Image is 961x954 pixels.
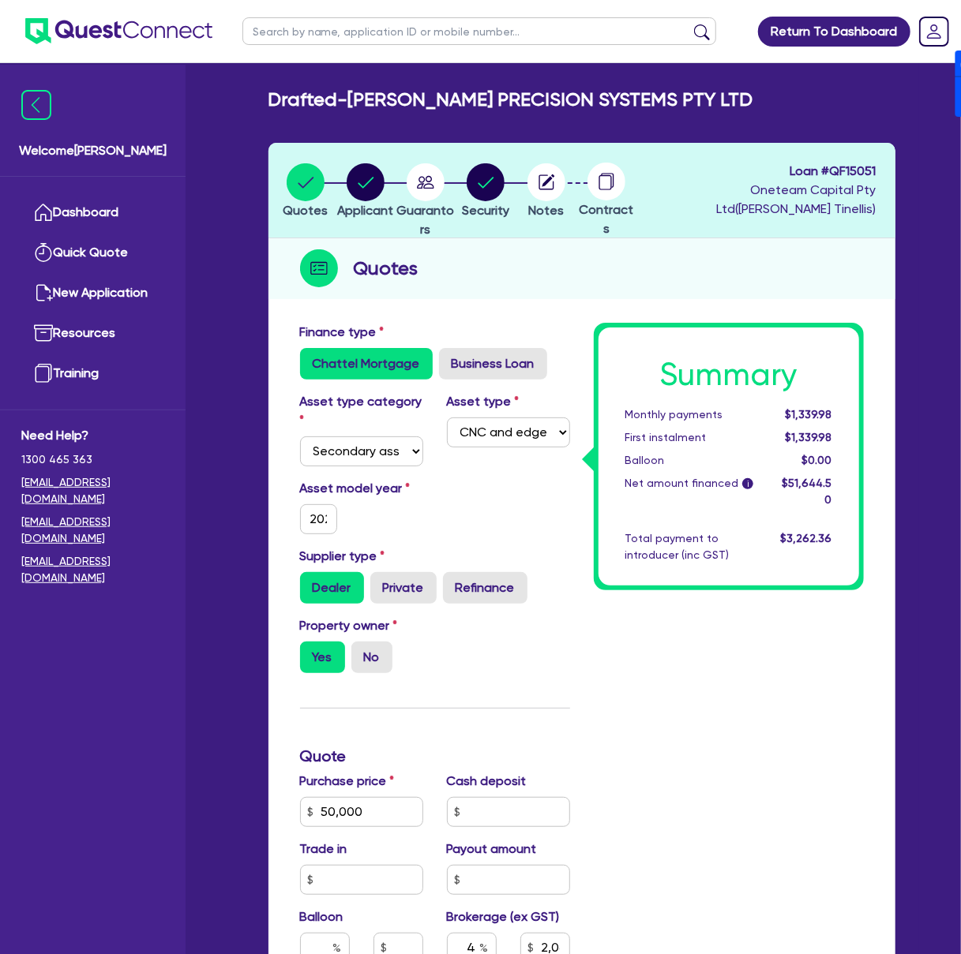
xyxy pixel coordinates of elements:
[34,364,53,383] img: training
[21,514,164,547] a: [EMAIL_ADDRESS][DOMAIN_NAME]
[300,323,385,342] label: Finance type
[300,840,347,859] label: Trade in
[300,616,398,635] label: Property owner
[782,477,831,506] span: $51,644.50
[19,141,167,160] span: Welcome [PERSON_NAME]
[34,283,53,302] img: new-application
[21,553,164,586] a: [EMAIL_ADDRESS][DOMAIN_NAME]
[21,90,51,120] img: icon-menu-close
[268,88,753,111] h2: Drafted - [PERSON_NAME] PRECISION SYSTEMS PTY LTD
[21,273,164,313] a: New Application
[461,163,510,221] button: Security
[300,348,433,380] label: Chattel Mortgage
[21,426,164,445] span: Need Help?
[21,354,164,394] a: Training
[300,907,343,926] label: Balloon
[354,254,419,282] h2: Quotes
[300,249,338,287] img: step-icon
[780,532,831,544] span: $3,262.36
[614,475,768,508] div: Net amount financed
[397,203,455,237] span: Guarantors
[34,243,53,262] img: quick-quote
[801,454,831,466] span: $0.00
[300,547,385,566] label: Supplier type
[785,431,831,443] span: $1,339.98
[447,840,537,859] label: Payout amount
[21,474,164,507] a: [EMAIL_ADDRESS][DOMAIN_NAME]
[300,746,570,765] h3: Quote
[614,406,768,423] div: Monthly payments
[625,356,832,394] h1: Summary
[396,163,456,240] button: Guarantors
[614,530,768,563] div: Total payment to introducer (inc GST)
[351,642,392,673] label: No
[282,163,328,221] button: Quotes
[242,17,716,45] input: Search by name, application ID or mobile number...
[439,348,547,380] label: Business Loan
[300,572,364,604] label: Dealer
[614,452,768,469] div: Balloon
[528,203,564,218] span: Notes
[447,907,560,926] label: Brokerage (ex GST)
[283,203,328,218] span: Quotes
[336,163,394,221] button: Applicant
[447,392,520,411] label: Asset type
[614,429,768,446] div: First instalment
[21,313,164,354] a: Resources
[21,451,164,468] span: 1300 465 363
[447,772,527,791] label: Cash deposit
[288,479,435,498] label: Asset model year
[21,233,164,273] a: Quick Quote
[462,203,509,218] span: Security
[300,392,423,430] label: Asset type category
[443,572,527,604] label: Refinance
[742,478,753,489] span: i
[21,193,164,233] a: Dashboard
[337,203,393,218] span: Applicant
[25,18,212,44] img: quest-connect-logo-blue
[640,162,876,181] span: Loan # QF15051
[300,772,395,791] label: Purchase price
[527,163,566,221] button: Notes
[758,17,910,47] a: Return To Dashboard
[370,572,437,604] label: Private
[914,11,955,52] a: Dropdown toggle
[785,408,831,421] span: $1,339.98
[34,324,53,342] img: resources
[579,202,633,236] span: Contracts
[300,642,345,673] label: Yes
[717,182,877,216] span: Oneteam Capital Pty Ltd ( [PERSON_NAME] Tinellis )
